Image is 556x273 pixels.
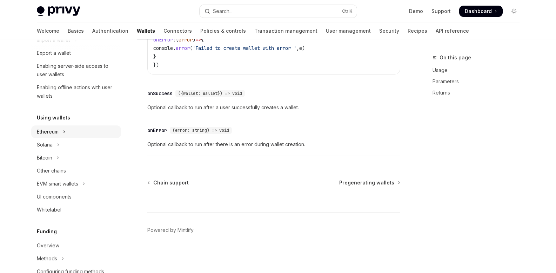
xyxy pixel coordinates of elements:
div: EVM smart wallets [37,180,78,188]
div: Methods [37,254,57,263]
div: Bitcoin [37,154,52,162]
div: UI components [37,193,72,201]
div: Enabling offline actions with user wallets [37,83,117,100]
span: ( [190,45,193,51]
button: Toggle Bitcoin section [31,151,121,164]
div: Search... [213,7,233,15]
a: Security [379,22,399,39]
a: Pregenerating wallets [339,179,400,186]
a: Dashboard [459,6,503,17]
span: . [173,45,176,51]
span: e [299,45,302,51]
a: Chain support [148,179,189,186]
span: Dashboard [465,8,492,15]
a: Export a wallet [31,47,121,59]
button: Open search [200,5,357,18]
a: Usage [433,65,525,76]
a: Overview [31,239,121,252]
span: , [296,45,299,51]
div: Other chains [37,167,66,175]
a: Policies & controls [200,22,246,39]
div: Enabling server-side access to user wallets [37,62,117,79]
span: Optional callback to run after there is an error during wallet creation. [147,140,400,149]
span: ) [193,37,195,43]
a: Returns [433,87,525,98]
span: Ctrl K [342,8,353,14]
span: Pregenerating wallets [339,179,394,186]
button: Toggle Ethereum section [31,125,121,138]
a: Enabling offline actions with user wallets [31,81,121,102]
h5: Funding [37,227,57,236]
button: Toggle Solana section [31,138,121,151]
span: ) [302,45,305,51]
a: Recipes [408,22,427,39]
a: Authentication [92,22,128,39]
button: Toggle dark mode [508,6,520,17]
div: onError [147,127,167,134]
a: User management [326,22,371,39]
span: ({wallet: Wallet}) => void [178,91,242,96]
a: Transaction management [254,22,317,39]
a: Parameters [433,76,525,87]
span: } [153,53,156,60]
div: Overview [37,241,59,250]
div: onSuccess [147,90,173,97]
span: (error: string) => void [173,128,229,133]
span: Chain support [153,179,189,186]
span: }) [153,62,159,68]
span: Optional callback to run after a user successfully creates a wallet. [147,103,400,112]
div: Whitelabel [37,206,61,214]
a: Wallets [137,22,155,39]
span: => [195,37,201,43]
span: ( [176,37,179,43]
a: Powered by Mintlify [147,227,194,234]
a: UI components [31,190,121,203]
h5: Using wallets [37,113,70,122]
a: Welcome [37,22,59,39]
a: Other chains [31,164,121,177]
span: onError [153,37,173,43]
span: : [173,37,176,43]
span: On this page [440,53,471,62]
a: Whitelabel [31,203,121,216]
div: Ethereum [37,128,59,136]
a: Support [431,8,451,15]
span: 'Failed to create wallet with error ' [193,45,296,51]
button: Toggle Methods section [31,252,121,265]
a: API reference [436,22,469,39]
div: Solana [37,141,53,149]
a: Enabling server-side access to user wallets [31,60,121,81]
a: Demo [409,8,423,15]
a: Connectors [163,22,192,39]
button: Toggle EVM smart wallets section [31,177,121,190]
a: Basics [68,22,84,39]
span: console [153,45,173,51]
div: Export a wallet [37,49,71,57]
span: { [201,37,204,43]
span: error [179,37,193,43]
span: error [176,45,190,51]
img: light logo [37,6,80,16]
